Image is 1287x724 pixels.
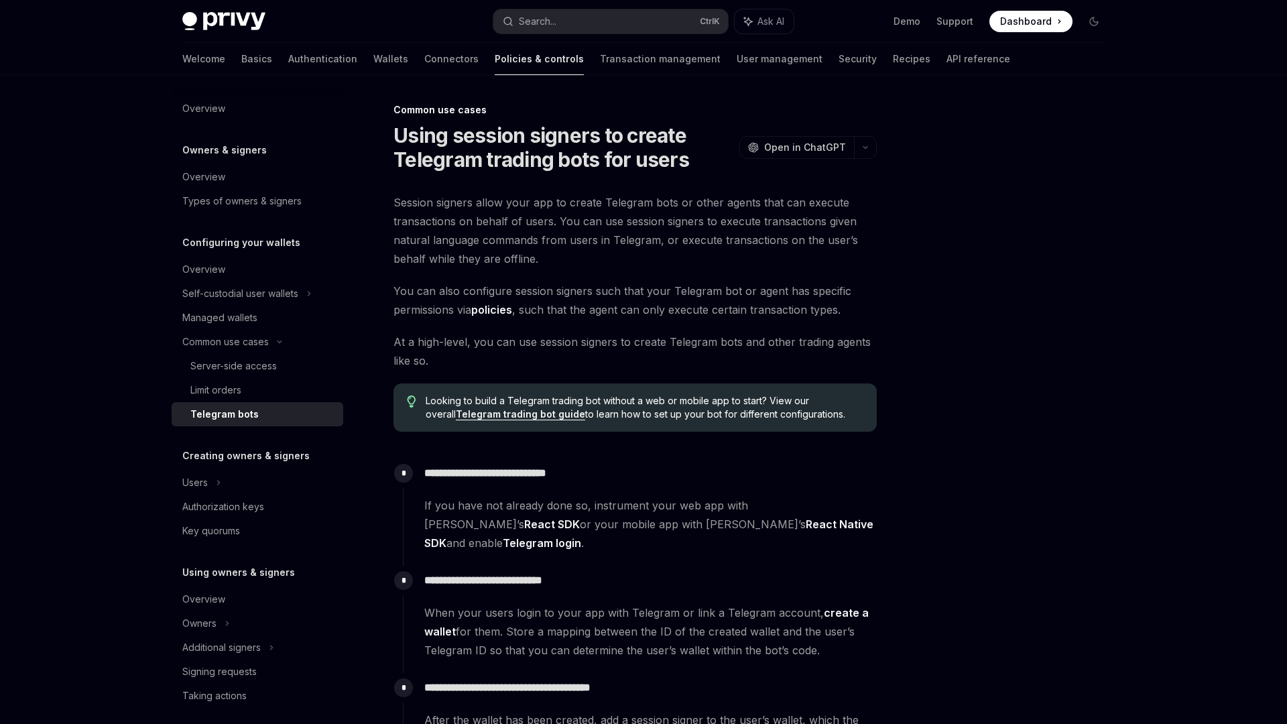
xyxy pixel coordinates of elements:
[524,518,580,532] a: React SDK
[172,684,343,708] a: Taking actions
[172,306,343,330] a: Managed wallets
[739,136,854,159] button: Open in ChatGPT
[493,9,728,34] button: Search...CtrlK
[600,43,721,75] a: Transaction management
[172,660,343,684] a: Signing requests
[393,333,877,370] span: At a high-level, you can use session signers to create Telegram bots and other trading agents lik...
[172,378,343,402] a: Limit orders
[764,141,846,154] span: Open in ChatGPT
[407,396,416,408] svg: Tip
[182,235,300,251] h5: Configuring your wallets
[182,193,302,209] div: Types of owners & signers
[471,303,512,317] a: policies
[456,408,585,420] a: Telegram trading bot guide
[426,394,863,421] span: Looking to build a Telegram trading bot without a web or mobile app to start? View our overall to...
[182,591,225,607] div: Overview
[172,189,343,213] a: Types of owners & signers
[893,43,930,75] a: Recipes
[700,16,720,27] span: Ctrl K
[172,402,343,426] a: Telegram bots
[424,43,479,75] a: Connectors
[182,640,261,656] div: Additional signers
[393,103,877,117] div: Common use cases
[190,358,277,374] div: Server-side access
[172,354,343,378] a: Server-side access
[519,13,556,29] div: Search...
[172,495,343,519] a: Authorization keys
[182,523,240,539] div: Key quorums
[172,97,343,121] a: Overview
[757,15,784,28] span: Ask AI
[737,43,822,75] a: User management
[393,282,877,319] span: You can also configure session signers such that your Telegram bot or agent has specific permissi...
[1083,11,1105,32] button: Toggle dark mode
[839,43,877,75] a: Security
[172,519,343,543] a: Key quorums
[182,499,264,515] div: Authorization keys
[936,15,973,28] a: Support
[989,11,1072,32] a: Dashboard
[424,496,876,552] span: If you have not already done so, instrument your web app with [PERSON_NAME]’s or your mobile app ...
[241,43,272,75] a: Basics
[894,15,920,28] a: Demo
[190,406,259,422] div: Telegram bots
[182,169,225,185] div: Overview
[424,603,876,660] span: When your users login to your app with Telegram or link a Telegram account, for them. Store a map...
[182,615,217,631] div: Owners
[182,564,295,581] h5: Using owners & signers
[182,688,247,704] div: Taking actions
[503,536,581,550] a: Telegram login
[182,310,257,326] div: Managed wallets
[182,12,265,31] img: dark logo
[393,193,877,268] span: Session signers allow your app to create Telegram bots or other agents that can execute transacti...
[190,382,241,398] div: Limit orders
[182,261,225,278] div: Overview
[172,587,343,611] a: Overview
[172,257,343,282] a: Overview
[1000,15,1052,28] span: Dashboard
[735,9,794,34] button: Ask AI
[182,101,225,117] div: Overview
[182,448,310,464] h5: Creating owners & signers
[172,165,343,189] a: Overview
[182,43,225,75] a: Welcome
[946,43,1010,75] a: API reference
[495,43,584,75] a: Policies & controls
[288,43,357,75] a: Authentication
[182,286,298,302] div: Self-custodial user wallets
[182,142,267,158] h5: Owners & signers
[182,334,269,350] div: Common use cases
[182,664,257,680] div: Signing requests
[182,475,208,491] div: Users
[393,123,734,172] h1: Using session signers to create Telegram trading bots for users
[373,43,408,75] a: Wallets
